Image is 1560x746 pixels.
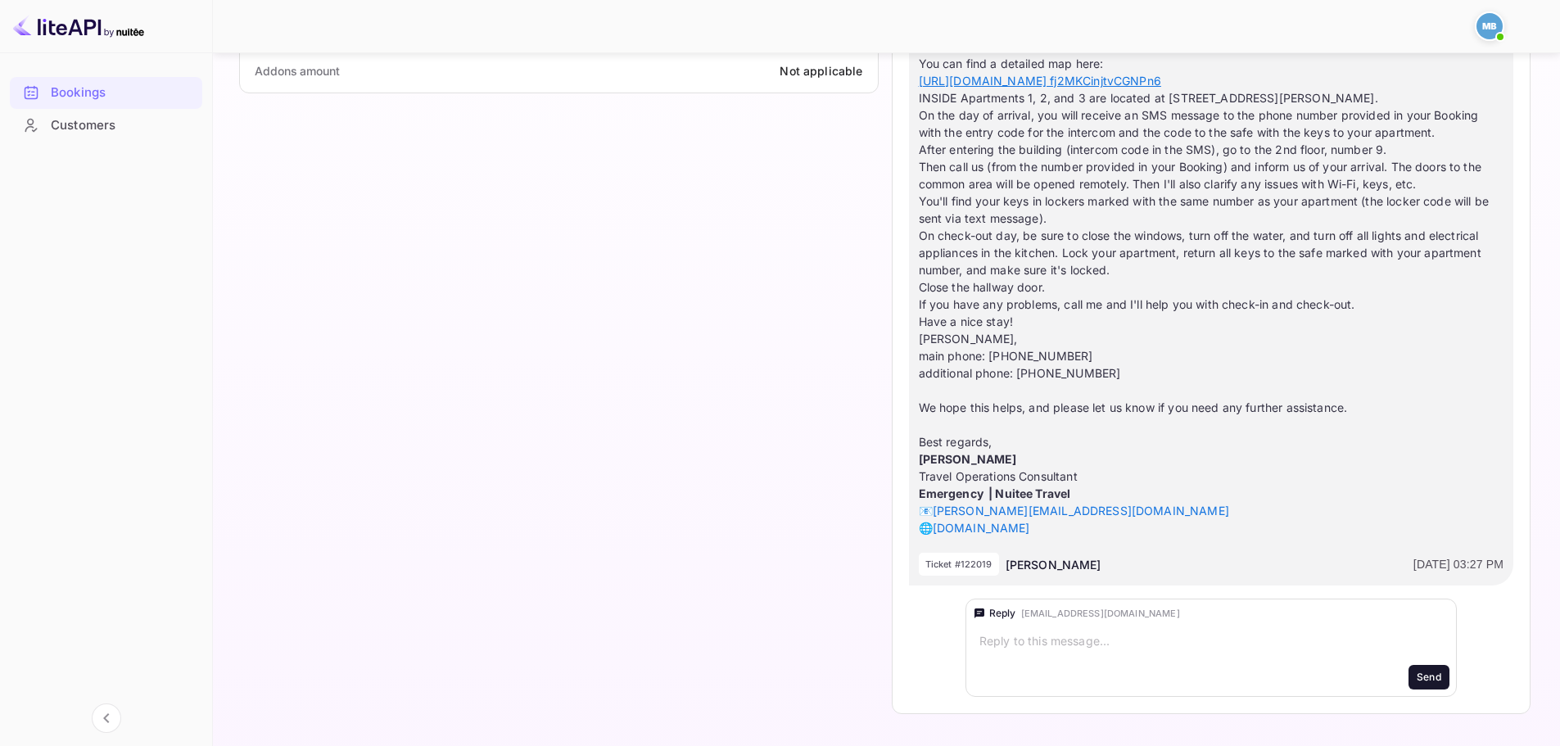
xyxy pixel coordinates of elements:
[255,62,340,79] div: Addons amount
[51,116,194,135] div: Customers
[1417,670,1441,685] div: Send
[10,77,202,109] div: Bookings
[919,74,1161,88] a: [URL][DOMAIN_NAME] fj2MKCinjtvCGNPn6
[925,558,993,572] p: Ticket #122019
[51,84,194,102] div: Bookings
[1476,13,1503,39] img: Mohcine Belkhir
[1413,556,1503,573] div: [DATE] 03:27 PM
[919,452,1017,466] strong: [PERSON_NAME]
[1006,556,1101,573] p: [PERSON_NAME]
[919,486,1071,500] strong: Emergency | Nuitee Travel
[1021,607,1180,621] div: [EMAIL_ADDRESS][DOMAIN_NAME]
[10,110,202,142] div: Customers
[92,703,121,733] button: Collapse navigation
[13,13,144,39] img: LiteAPI logo
[780,62,862,79] div: Not applicable
[10,110,202,140] a: Customers
[933,521,1030,535] a: [DOMAIN_NAME]
[919,450,1504,536] p: Travel Operations Consultant 📧 🌐
[989,606,1016,621] div: Reply
[10,77,202,107] a: Bookings
[933,504,1229,518] a: [PERSON_NAME][EMAIL_ADDRESS][DOMAIN_NAME]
